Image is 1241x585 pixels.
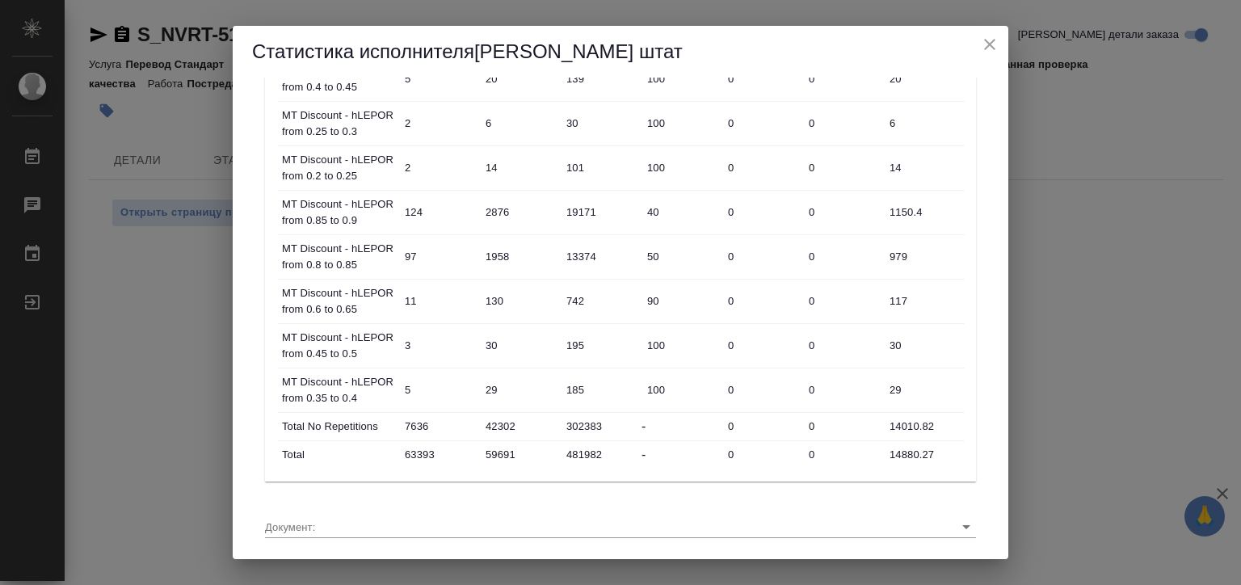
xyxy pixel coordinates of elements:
input: ✎ Введи что-нибудь [803,67,884,90]
input: ✎ Введи что-нибудь [884,112,965,135]
input: ✎ Введи что-нибудь [722,112,803,135]
input: ✎ Введи что-нибудь [884,245,965,268]
input: ✎ Введи что-нибудь [884,156,965,179]
p: MT Discount - hLEPOR from 0.6 to 0.65 [282,285,395,318]
input: ✎ Введи что-нибудь [399,112,480,135]
input: ✎ Введи что-нибудь [561,112,642,135]
input: ✎ Введи что-нибудь [480,156,561,179]
input: ✎ Введи что-нибудь [803,378,884,402]
p: MT Discount - hLEPOR from 0.2 to 0.25 [282,152,395,184]
input: ✎ Введи что-нибудь [722,156,803,179]
input: ✎ Введи что-нибудь [399,378,480,402]
div: - [642,417,722,436]
div: - [642,445,722,465]
input: ✎ Введи что-нибудь [480,245,561,268]
input: ✎ Введи что-нибудь [561,200,642,224]
p: Total [282,447,395,463]
input: ✎ Введи что-нибудь [399,289,480,313]
input: ✎ Введи что-нибудь [722,334,803,357]
input: ✎ Введи что-нибудь [642,378,722,402]
input: ✎ Введи что-нибудь [561,443,642,466]
input: ✎ Введи что-нибудь [642,156,722,179]
p: MT Discount - hLEPOR from 0.35 to 0.4 [282,374,395,406]
input: ✎ Введи что-нибудь [480,378,561,402]
input: ✎ Введи что-нибудь [884,334,965,357]
p: Total No Repetitions [282,419,395,435]
input: ✎ Введи что-нибудь [803,443,884,466]
input: ✎ Введи что-нибудь [722,415,803,438]
p: MT Discount - hLEPOR from 0.4 to 0.45 [282,63,395,95]
input: ✎ Введи что-нибудь [803,200,884,224]
input: ✎ Введи что-нибудь [480,443,561,466]
input: ✎ Введи что-нибудь [722,67,803,90]
input: ✎ Введи что-нибудь [399,156,480,179]
input: ✎ Введи что-нибудь [399,67,480,90]
input: ✎ Введи что-нибудь [884,443,965,466]
input: ✎ Введи что-нибудь [561,378,642,402]
input: ✎ Введи что-нибудь [803,112,884,135]
input: ✎ Введи что-нибудь [399,200,480,224]
input: ✎ Введи что-нибудь [399,334,480,357]
input: ✎ Введи что-нибудь [399,245,480,268]
input: ✎ Введи что-нибудь [561,289,642,313]
input: ✎ Введи что-нибудь [399,415,480,438]
input: ✎ Введи что-нибудь [722,289,803,313]
input: ✎ Введи что-нибудь [722,200,803,224]
input: ✎ Введи что-нибудь [480,334,561,357]
input: ✎ Введи что-нибудь [884,289,965,313]
h5: Статистика исполнителя [PERSON_NAME] штат [252,39,989,65]
input: ✎ Введи что-нибудь [884,200,965,224]
input: ✎ Введи что-нибудь [642,67,722,90]
input: ✎ Введи что-нибудь [399,443,480,466]
input: ✎ Введи что-нибудь [722,378,803,402]
input: ✎ Введи что-нибудь [642,112,722,135]
input: ✎ Введи что-нибудь [642,245,722,268]
button: Open [955,516,978,538]
input: ✎ Введи что-нибудь [722,443,803,466]
input: ✎ Введи что-нибудь [561,156,642,179]
input: ✎ Введи что-нибудь [722,245,803,268]
input: ✎ Введи что-нибудь [561,67,642,90]
p: MT Discount - hLEPOR from 0.25 to 0.3 [282,107,395,140]
input: ✎ Введи что-нибудь [642,334,722,357]
input: ✎ Введи что-нибудь [480,289,561,313]
input: ✎ Введи что-нибудь [803,156,884,179]
p: MT Discount - hLEPOR from 0.85 to 0.9 [282,196,395,229]
input: ✎ Введи что-нибудь [480,200,561,224]
p: MT Discount - hLEPOR from 0.8 to 0.85 [282,241,395,273]
input: ✎ Введи что-нибудь [480,112,561,135]
input: ✎ Введи что-нибудь [561,334,642,357]
input: ✎ Введи что-нибудь [642,289,722,313]
input: ✎ Введи что-нибудь [803,415,884,438]
input: ✎ Введи что-нибудь [480,415,561,438]
input: ✎ Введи что-нибудь [884,67,965,90]
input: ✎ Введи что-нибудь [884,378,965,402]
button: close [978,32,1002,57]
input: ✎ Введи что-нибудь [480,67,561,90]
input: ✎ Введи что-нибудь [803,245,884,268]
input: ✎ Введи что-нибудь [803,334,884,357]
input: ✎ Введи что-нибудь [561,415,642,438]
input: ✎ Введи что-нибудь [561,245,642,268]
input: ✎ Введи что-нибудь [803,289,884,313]
input: ✎ Введи что-нибудь [642,200,722,224]
p: MT Discount - hLEPOR from 0.45 to 0.5 [282,330,395,362]
input: ✎ Введи что-нибудь [884,415,965,438]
